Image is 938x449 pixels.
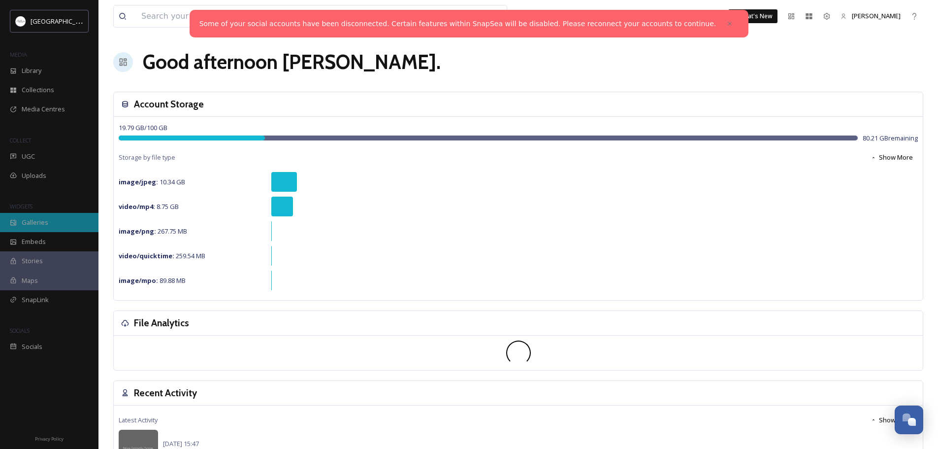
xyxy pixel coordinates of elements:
img: Frame%2013.png [16,16,26,26]
strong: image/mpo : [119,276,158,285]
span: WIDGETS [10,203,32,210]
span: 8.75 GB [119,202,179,211]
button: Show More [866,411,918,430]
strong: video/mp4 : [119,202,155,211]
span: Embeds [22,237,46,246]
span: Privacy Policy [35,436,64,442]
h3: Recent Activity [134,386,197,400]
span: Galleries [22,218,48,227]
a: [PERSON_NAME] [836,6,906,26]
span: 80.21 GB remaining [863,134,918,143]
span: Library [22,66,41,75]
span: 10.34 GB [119,177,185,186]
strong: image/jpeg : [119,177,158,186]
span: Collections [22,85,54,95]
span: Latest Activity [119,415,158,425]
span: UGC [22,152,35,161]
button: Open Chat [895,406,923,434]
input: Search your library [136,5,426,27]
span: 19.79 GB / 100 GB [119,123,167,132]
strong: image/png : [119,227,156,236]
a: Privacy Policy [35,432,64,444]
a: View all files [444,6,502,26]
span: 259.54 MB [119,251,205,260]
span: SOCIALS [10,327,30,334]
span: Socials [22,342,42,351]
a: Some of your social accounts have been disconnected. Certain features within SnapSea will be disa... [199,19,716,29]
h1: Good afternoon [PERSON_NAME] . [143,47,441,77]
span: SnapLink [22,295,49,305]
span: 267.75 MB [119,227,187,236]
span: [DATE] 15:47 [163,439,199,448]
strong: video/quicktime : [119,251,174,260]
span: 89.88 MB [119,276,186,285]
h3: Account Storage [134,97,204,111]
span: Storage by file type [119,153,175,162]
a: What's New [728,9,777,23]
span: MEDIA [10,51,27,58]
button: Show More [866,148,918,167]
span: [GEOGRAPHIC_DATA] [31,16,93,26]
span: Uploads [22,171,46,180]
span: Maps [22,276,38,285]
h3: File Analytics [134,316,189,330]
span: COLLECT [10,137,31,144]
span: Stories [22,256,43,266]
span: Media Centres [22,104,65,114]
span: [PERSON_NAME] [852,11,901,20]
